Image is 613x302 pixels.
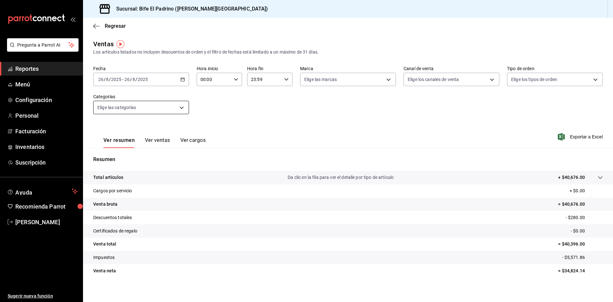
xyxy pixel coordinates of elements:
span: Suscripción [15,158,78,167]
span: Configuración [15,96,78,104]
p: Venta neta [93,268,116,274]
input: -- [106,77,109,82]
span: Pregunta a Parrot AI [17,42,69,48]
button: Ver cargos [180,137,206,148]
label: Hora inicio [197,66,242,71]
span: / [104,77,106,82]
span: Regresar [105,23,126,29]
span: Personal [15,111,78,120]
div: navigation tabs [103,137,206,148]
span: Sugerir nueva función [8,293,78,299]
span: Facturación [15,127,78,136]
label: Canal de venta [404,66,499,71]
p: Resumen [93,156,603,163]
p: + $40,676.00 [558,174,585,181]
p: Cargos por servicio [93,188,132,194]
a: Pregunta a Parrot AI [4,46,79,53]
span: Inventarios [15,143,78,151]
p: = $40,396.00 [558,241,603,247]
button: Ver ventas [145,137,170,148]
input: -- [132,77,135,82]
p: Certificados de regalo [93,228,137,234]
span: / [135,77,137,82]
span: Reportes [15,64,78,73]
button: Pregunta a Parrot AI [7,38,79,52]
span: - [122,77,124,82]
span: Elige las categorías [97,104,136,111]
span: / [109,77,111,82]
p: - $5,571.86 [562,254,603,261]
span: Recomienda Parrot [15,202,78,211]
button: Exportar a Excel [559,133,603,141]
p: Venta total [93,241,116,247]
div: Los artículos listados no incluyen descuentos de orden y el filtro de fechas está limitado a un m... [93,49,603,55]
label: Fecha [93,66,189,71]
span: [PERSON_NAME] [15,218,78,226]
p: + $0.00 [570,188,603,194]
p: = $40,676.00 [558,201,603,208]
span: / [130,77,132,82]
span: Ayuda [15,188,69,195]
span: Elige los tipos de orden [511,76,557,83]
p: Descuentos totales [93,214,132,221]
button: Regresar [93,23,126,29]
p: Da clic en la fila para ver el detalle por tipo de artículo [288,174,394,181]
label: Marca [300,66,396,71]
button: open_drawer_menu [70,17,75,22]
p: - $280.00 [566,214,603,221]
p: Venta bruta [93,201,117,208]
p: Total artículos [93,174,123,181]
label: Hora fin [247,66,292,71]
img: Tooltip marker [117,40,125,48]
p: = $34,824.14 [558,268,603,274]
button: Ver resumen [103,137,135,148]
span: Menú [15,80,78,89]
input: -- [98,77,104,82]
div: Ventas [93,39,114,49]
input: ---- [137,77,148,82]
p: Impuestos [93,254,115,261]
label: Categorías [93,94,189,99]
input: ---- [111,77,122,82]
p: - $0.00 [571,228,603,234]
input: -- [124,77,130,82]
label: Tipo de orden [507,66,603,71]
span: Elige las marcas [304,76,337,83]
h3: Sucursal: Bife El Padrino ([PERSON_NAME][GEOGRAPHIC_DATA]) [111,5,268,13]
span: Elige los canales de venta [408,76,459,83]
